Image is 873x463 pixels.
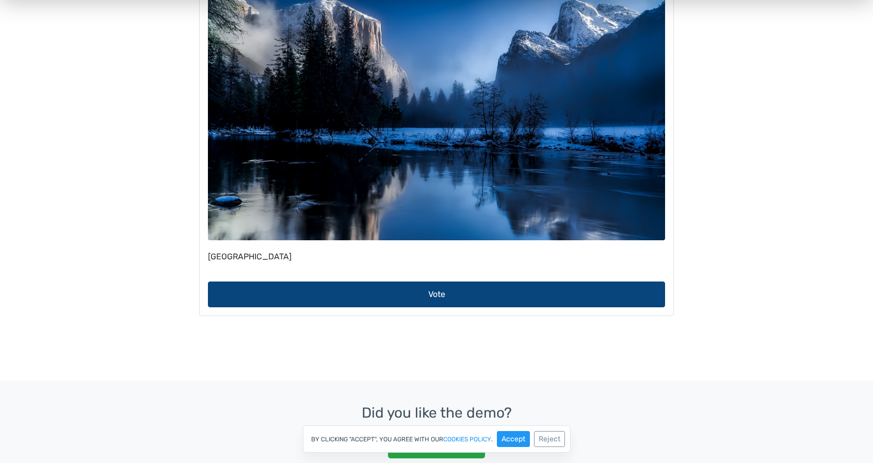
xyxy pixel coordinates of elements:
[25,405,848,421] h3: Did you like the demo?
[534,431,565,447] button: Reject
[208,59,665,323] img: yellowstone-national-park-1581879_1920.jpg
[200,21,436,51] a: Participate
[208,364,665,390] button: Vote
[208,335,665,343] p: [GEOGRAPHIC_DATA]
[443,436,491,442] a: cookies policy
[497,431,530,447] button: Accept
[436,21,674,51] a: Submissions
[303,425,571,453] div: By clicking "Accept", you agree with our .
